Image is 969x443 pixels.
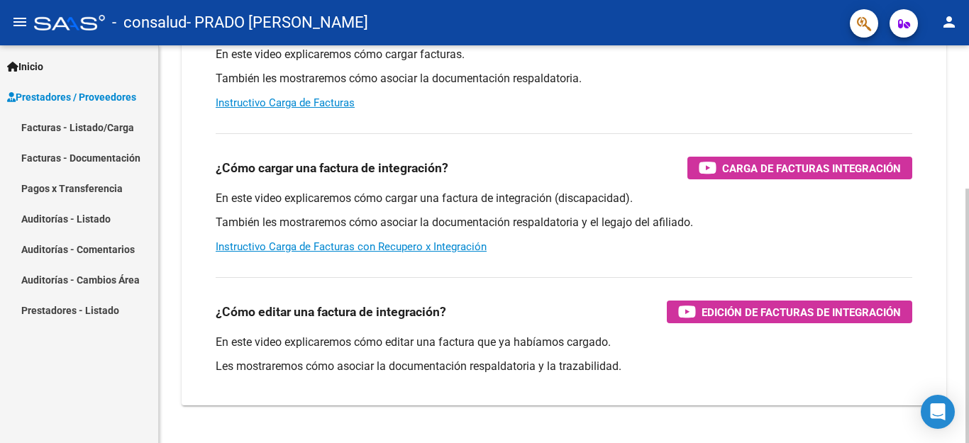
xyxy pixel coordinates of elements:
p: También les mostraremos cómo asociar la documentación respaldatoria. [216,71,912,86]
h3: ¿Cómo editar una factura de integración? [216,302,446,322]
h3: ¿Cómo cargar una factura de integración? [216,158,448,178]
button: Carga de Facturas Integración [687,157,912,179]
span: Edición de Facturas de integración [702,303,901,321]
span: Carga de Facturas Integración [722,159,901,177]
p: En este video explicaremos cómo cargar una factura de integración (discapacidad). [216,191,912,206]
a: Instructivo Carga de Facturas con Recupero x Integración [216,240,487,253]
button: Edición de Facturas de integración [667,301,912,323]
span: - consalud [112,7,187,38]
mat-icon: person [941,13,958,30]
div: Open Intercom Messenger [921,395,955,429]
p: También les mostraremos cómo asociar la documentación respaldatoria y el legajo del afiliado. [216,215,912,230]
p: En este video explicaremos cómo cargar facturas. [216,47,912,62]
a: Instructivo Carga de Facturas [216,96,355,109]
p: Les mostraremos cómo asociar la documentación respaldatoria y la trazabilidad. [216,359,912,374]
p: En este video explicaremos cómo editar una factura que ya habíamos cargado. [216,335,912,350]
span: Prestadores / Proveedores [7,89,136,105]
span: Inicio [7,59,43,74]
mat-icon: menu [11,13,28,30]
span: - PRADO [PERSON_NAME] [187,7,368,38]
